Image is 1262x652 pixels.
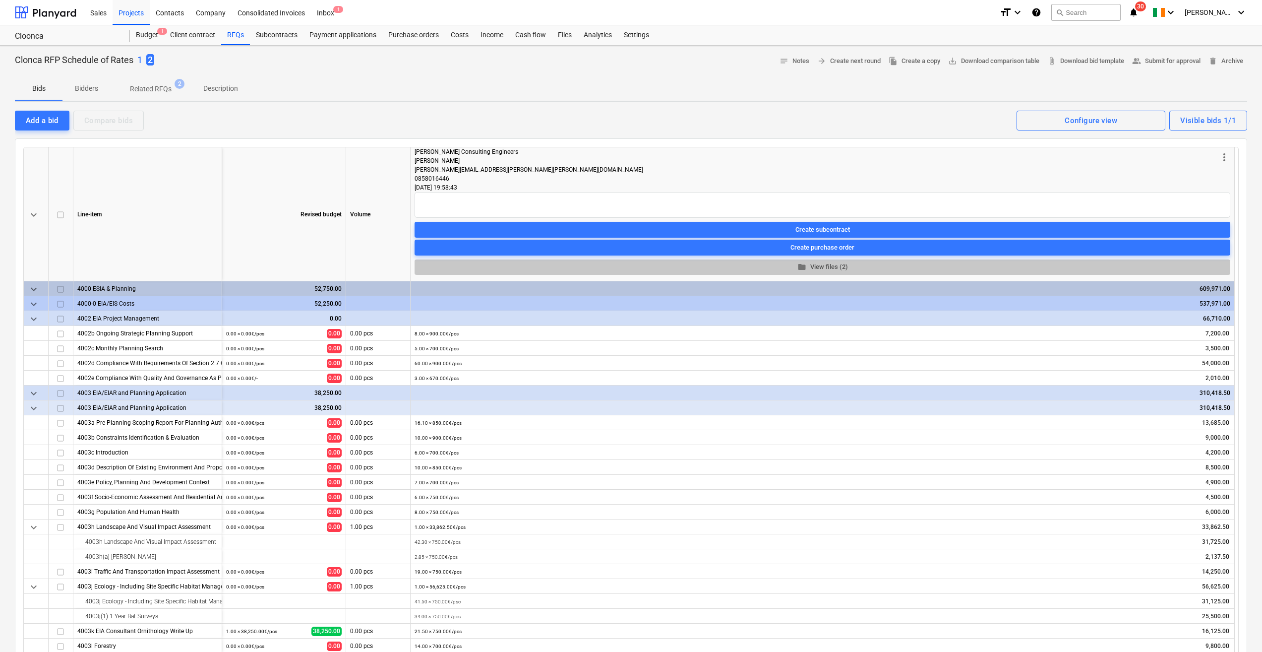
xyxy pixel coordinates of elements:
[333,6,343,13] span: 1
[226,331,264,336] small: 0.00 × 0.00€ / pcs
[226,495,264,500] small: 0.00 × 0.00€ / pcs
[1165,6,1177,18] i: keyboard_arrow_down
[77,326,218,340] div: 4002b Ongoing Strategic Planning Support
[797,262,806,271] span: folder
[415,296,1230,311] div: 537,971.00
[346,341,411,356] div: 0.00 pcs
[130,84,172,94] p: Related RFQs
[795,224,850,235] div: Create subcontract
[15,31,118,42] div: Cloonca
[77,415,218,430] div: 4003a Pre Planning Scoping Report For Planning Authority
[226,524,264,530] small: 0.00 × 0.00€ / pcs
[226,400,342,415] div: 38,250.00
[415,361,462,366] small: 60.00 × 900.00€ / pcs
[415,629,462,634] small: 21.50 × 750.00€ / pcs
[415,147,1218,156] div: [PERSON_NAME] Consulting Engineers
[164,25,221,45] a: Client contract
[552,25,578,45] div: Files
[1201,583,1230,591] span: 56,625.00
[77,341,218,355] div: 4002c Monthly Planning Search
[618,25,655,45] div: Settings
[15,111,69,130] button: Add a bid
[26,114,59,127] div: Add a bid
[77,400,218,415] div: 4003 EIA/EIAR and Planning Application
[790,242,854,253] div: Create purchase order
[226,569,264,575] small: 0.00 × 0.00€ / pcs
[327,329,342,338] span: 0.00
[1204,54,1247,69] button: Archive
[415,420,462,426] small: 16.10 × 850.00€ / pcs
[226,346,264,351] small: 0.00 × 0.00€ / pcs
[77,281,218,296] div: 4000 ESIA & Planning
[415,311,1230,326] div: 66,710.00
[944,54,1043,69] a: Download comparison table
[1204,553,1230,561] span: 2,137.50
[445,25,475,45] div: Costs
[889,56,940,67] span: Create a copy
[203,83,238,94] p: Description
[1208,57,1217,65] span: delete
[77,534,218,549] div: 4003h Landscape And Visual Impact Assessment
[1204,493,1230,502] span: 4,500.00
[327,582,342,591] span: 0.00
[222,147,346,281] div: Revised budget
[1043,54,1128,69] a: Download bid template
[77,356,218,370] div: 4002d Compliance With Requirements Of Section 2.7 Of The RFP
[1201,538,1230,546] span: 31,725.00
[327,493,342,502] span: 0.00
[415,166,643,173] span: [PERSON_NAME][EMAIL_ADDRESS][PERSON_NAME][PERSON_NAME][DOMAIN_NAME]
[415,346,459,351] small: 5.00 × 700.00€ / pcs
[77,430,218,445] div: 4003b Constraints Identification & Evaluation
[346,624,411,639] div: 0.00 pcs
[1135,1,1146,11] span: 30
[137,54,142,66] button: 1
[346,371,411,386] div: 0.00 pcs
[1204,344,1230,353] span: 3,500.00
[226,584,264,589] small: 0.00 × 0.00€ / pcs
[327,463,342,472] span: 0.00
[28,388,40,399] span: keyboard_arrow_down
[346,445,411,460] div: 0.00 pcs
[327,478,342,487] span: 0.00
[1128,54,1204,69] button: Submit for approval
[1201,419,1230,427] span: 13,685.00
[327,374,342,383] span: 0.00
[327,433,342,443] span: 0.00
[346,520,411,534] div: 1.00 pcs
[77,490,218,504] div: 4003f Socio-Economic Assessment And Residential Amenity Specification
[226,311,342,326] div: 0.00
[28,313,40,325] span: keyboard_arrow_down
[327,567,342,577] span: 0.00
[415,222,1230,238] button: Create subcontract
[1047,57,1056,65] span: attach_file
[346,490,411,505] div: 0.00 pcs
[303,25,382,45] a: Payment applications
[226,644,264,649] small: 0.00 × 0.00€ / pcs
[226,465,264,470] small: 0.00 × 0.00€ / pcs
[130,25,164,45] div: Budget
[780,57,788,65] span: notes
[1201,597,1230,606] span: 31,125.00
[415,400,1230,415] div: 310,418.50
[415,510,459,515] small: 8.00 × 750.00€ / pcs
[1204,508,1230,517] span: 6,000.00
[776,54,813,69] button: Notes
[77,371,218,385] div: 4002e Compliance With Quality And Governance As Per Rfp
[1201,612,1230,621] span: 25,500.00
[327,359,342,368] span: 0.00
[226,296,342,311] div: 52,250.00
[28,209,40,221] span: keyboard_arrow_down
[77,549,218,564] div: 4003h(a) LEMP
[382,25,445,45] a: Purchase orders
[1129,6,1139,18] i: notifications
[1201,359,1230,368] span: 54,000.00
[1056,8,1064,16] span: search
[346,326,411,341] div: 0.00 pcs
[509,25,552,45] a: Cash flow
[1065,114,1117,127] div: Configure view
[817,56,881,67] span: Create next round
